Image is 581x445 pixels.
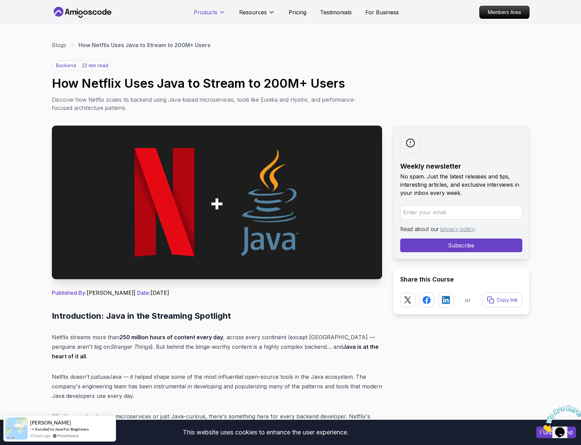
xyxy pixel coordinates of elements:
img: Chat attention grabber [3,3,45,30]
p: backend [53,61,79,70]
a: Enroled to Java For Beginners [35,427,89,432]
p: Netflix doesn't just Java — it helped shape some of the most influential open-source tools in the... [52,372,382,401]
h2: Weekly newsletter [400,161,522,171]
button: Copy link [483,292,522,307]
a: ProveSource [58,433,79,439]
button: Products [194,8,226,22]
p: Discover how Netflix scales its backend using Java-based microservices, tools like Eureka and Hys... [52,96,358,112]
span: 21 hours ago [30,433,51,439]
iframe: chat widget [539,402,581,435]
img: provesource social proof notification image [5,417,28,440]
strong: 250 million hours of content every day [119,334,223,341]
p: Read about our . [400,225,522,233]
p: Copy link [497,297,518,303]
input: Enter your email [400,205,522,219]
p: or [465,296,471,304]
a: Testimonials [320,8,352,16]
button: Resources [239,8,275,22]
p: How Netflix Uses Java to Stream to 200M+ Users [78,41,210,49]
span: Published By: [52,289,87,296]
a: Pricing [289,8,306,16]
p: Netflix streams more than , across every continent (except [GEOGRAPHIC_DATA] — penguins aren't bi... [52,332,382,361]
a: Members Area [479,6,529,19]
a: privacy policy [440,226,475,232]
p: Members Area [480,6,529,18]
div: This website uses cookies to enhance the user experience. [5,425,526,440]
p: 22 min read [82,62,108,69]
em: use [100,373,109,380]
h2: Introduction: Java in the Streaming Spotlight [52,311,382,321]
p: No spam. Just the latest releases and tips, interesting articles, and exclusive interviews in you... [400,172,522,197]
span: Date: [137,289,150,296]
p: Products [194,8,217,16]
span: -> [30,426,34,432]
p: Whether you're deep in microservices or just Java-curious, there's something here for every backe... [52,412,382,440]
em: Stranger Things [110,343,151,350]
img: How Netflix Uses Java to Stream to 200M+ Users thumbnail [52,126,382,279]
button: Subscribe [400,239,522,252]
h2: Share this Course [400,275,522,284]
button: Accept cookies [536,427,576,438]
p: [PERSON_NAME] | [DATE] [52,289,382,297]
span: [PERSON_NAME] [30,420,71,426]
p: Resources [239,8,267,16]
a: For Business [365,8,399,16]
h1: How Netflix Uses Java to Stream to 200M+ Users [52,76,529,90]
a: Blogs [52,41,66,49]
